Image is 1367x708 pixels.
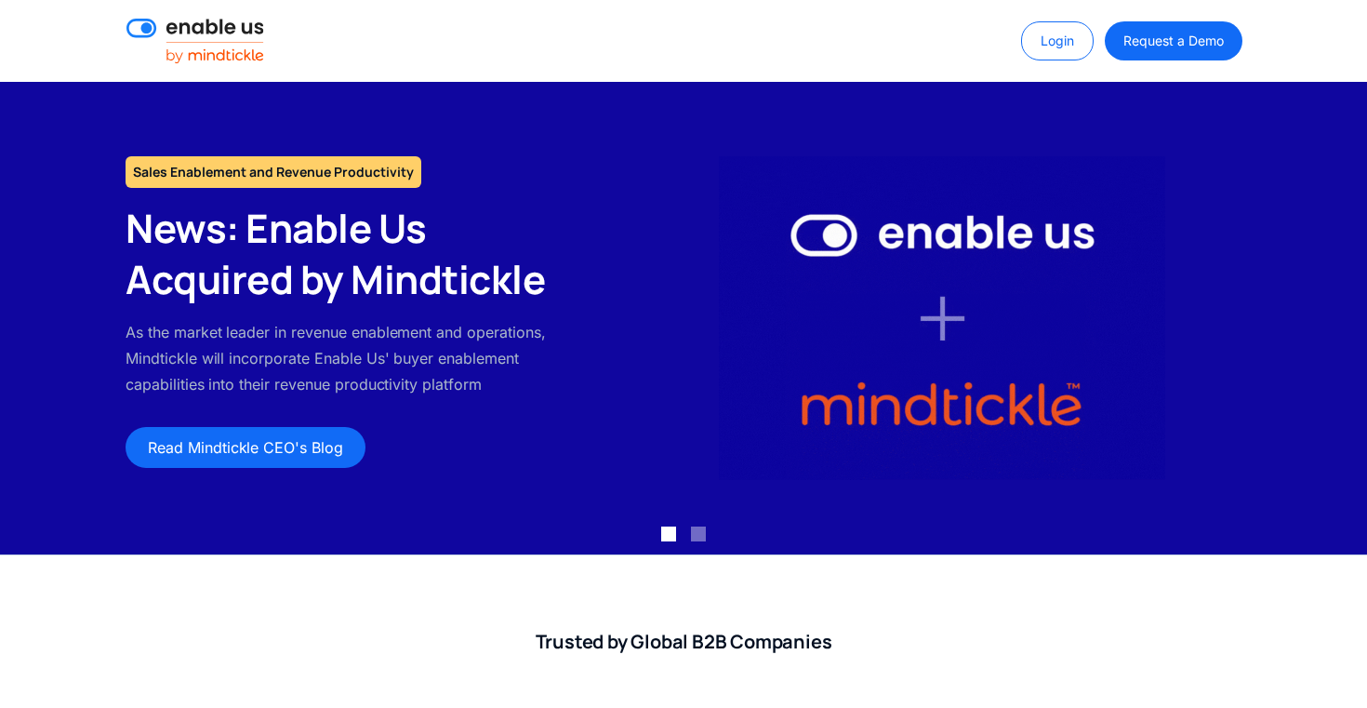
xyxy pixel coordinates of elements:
[126,203,569,304] h2: News: Enable Us Acquired by Mindtickle
[661,527,676,541] div: Show slide 1 of 2
[126,319,569,397] p: As the market leader in revenue enablement and operations, Mindtickle will incorporate Enable Us'...
[691,527,706,541] div: Show slide 2 of 2
[719,156,1165,480] img: Enable Us by Mindtickle
[1293,82,1367,554] div: next slide
[126,630,1241,654] h2: Trusted by Global B2B Companies
[1105,21,1241,60] a: Request a Demo
[1021,21,1094,60] a: Login
[126,156,421,188] h1: Sales Enablement and Revenue Productivity
[126,427,365,468] a: Read Mindtickle CEO's Blog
